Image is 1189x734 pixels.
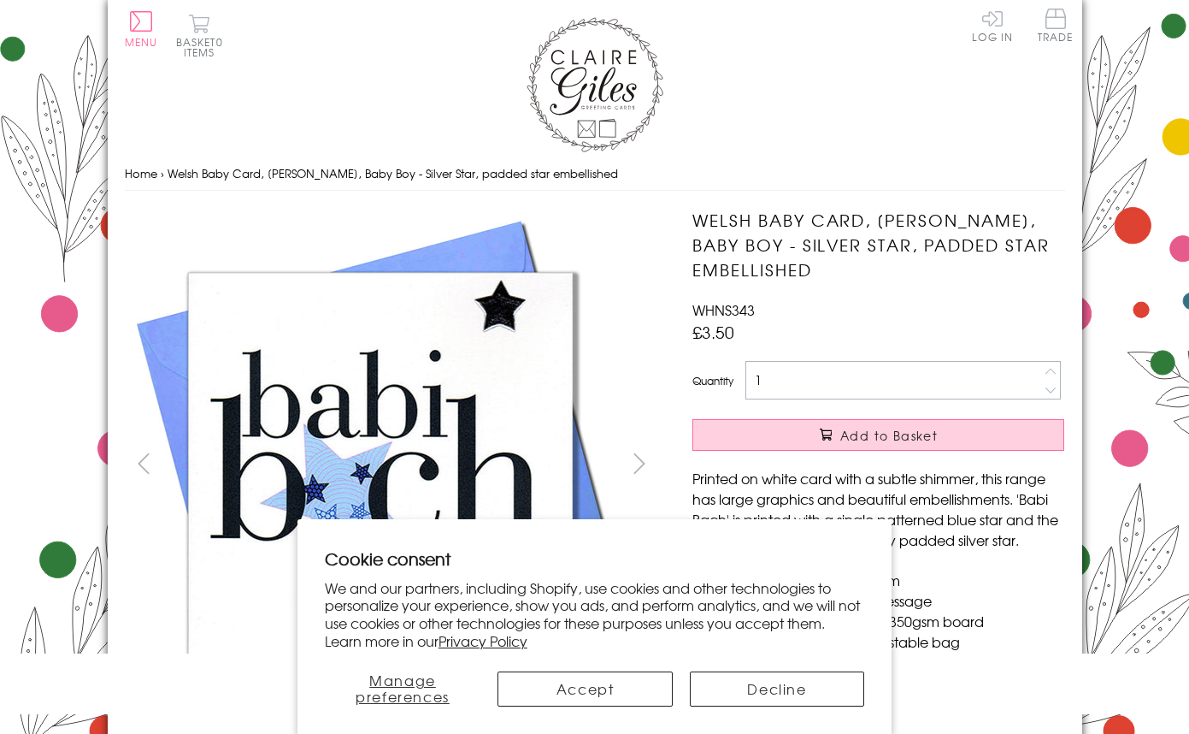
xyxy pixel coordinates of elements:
span: 0 items [184,34,223,60]
nav: breadcrumbs [125,157,1065,192]
img: Claire Giles Greetings Cards [527,17,663,152]
button: next [620,444,658,482]
label: Quantity [692,373,733,388]
button: Menu [125,11,158,47]
img: Welsh Baby Card, Babi Bach, Baby Boy - Silver Star, padded star embellished [658,208,1171,721]
span: Trade [1038,9,1074,42]
a: Log In [972,9,1013,42]
a: Home [125,165,157,181]
p: Printed on white card with a subtle shimmer, this range has large graphics and beautiful embellis... [692,468,1064,550]
a: Trade [1038,9,1074,45]
button: Decline [690,672,864,707]
span: £3.50 [692,320,734,344]
button: Manage preferences [325,672,481,707]
button: prev [125,444,163,482]
button: Add to Basket [692,419,1064,451]
span: Menu [125,34,158,50]
button: Accept [497,672,672,707]
h1: Welsh Baby Card, [PERSON_NAME], Baby Boy - Silver Star, padded star embellished [692,208,1064,281]
span: Manage preferences [356,670,450,707]
img: Welsh Baby Card, Babi Bach, Baby Boy - Silver Star, padded star embellished [124,208,637,721]
a: Privacy Policy [439,630,527,651]
span: Add to Basket [840,427,938,444]
p: We and our partners, including Shopify, use cookies and other technologies to personalize your ex... [325,579,865,650]
span: › [161,165,164,181]
h2: Cookie consent [325,547,865,571]
span: Welsh Baby Card, [PERSON_NAME], Baby Boy - Silver Star, padded star embellished [168,165,618,181]
span: WHNS343 [692,299,755,320]
button: Basket0 items [176,14,223,57]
